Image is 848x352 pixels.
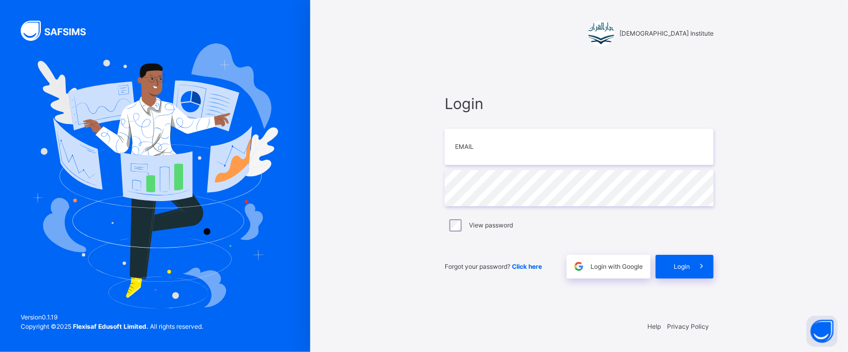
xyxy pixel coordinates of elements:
[667,323,709,330] a: Privacy Policy
[21,323,203,330] span: Copyright © 2025 All rights reserved.
[512,263,542,270] a: Click here
[573,261,585,272] img: google.396cfc9801f0270233282035f929180a.svg
[73,323,148,330] strong: Flexisaf Edusoft Limited.
[445,93,714,115] span: Login
[590,262,643,271] span: Login with Google
[21,313,203,322] span: Version 0.1.19
[445,263,542,270] span: Forgot your password?
[674,262,690,271] span: Login
[619,29,714,38] span: [DEMOGRAPHIC_DATA] Institute
[21,21,98,41] img: SAFSIMS Logo
[469,221,513,230] label: View password
[647,323,661,330] a: Help
[32,43,278,308] img: Hero Image
[807,316,838,347] button: Open asap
